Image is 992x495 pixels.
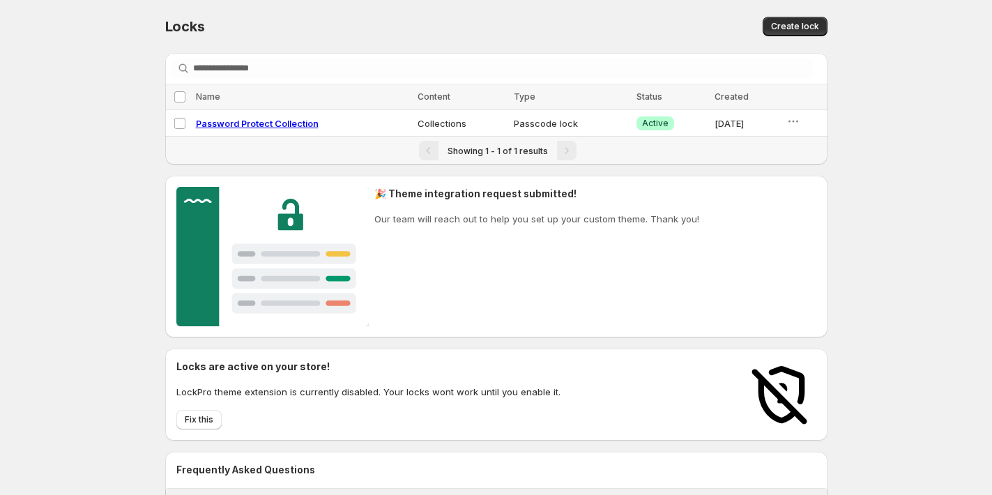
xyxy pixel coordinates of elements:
p: LockPro theme extension is currently disabled. Your locks wont work until you enable it. [176,385,560,399]
span: Create lock [771,21,819,32]
span: Fix this [185,414,213,425]
nav: Pagination [165,136,827,165]
h2: Locks are active on your store! [176,360,560,374]
span: Locks [165,18,205,35]
td: Collections [413,110,510,137]
span: Type [514,91,535,102]
span: Status [636,91,662,102]
a: Password Protect Collection [196,118,319,129]
td: Passcode lock [510,110,632,137]
td: [DATE] [710,110,782,137]
h2: Frequently Asked Questions [176,463,816,477]
span: Name [196,91,220,102]
button: Create lock [763,17,827,36]
p: Our team will reach out to help you set up your custom theme. Thank you! [374,212,699,226]
h2: 🎉 Theme integration request submitted! [374,187,699,201]
span: Showing 1 - 1 of 1 results [448,146,548,156]
img: Locks disabled [747,360,816,429]
span: Content [418,91,450,102]
span: Created [715,91,749,102]
img: Customer support [176,187,369,326]
button: Fix this [176,410,222,429]
span: Active [642,118,669,129]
